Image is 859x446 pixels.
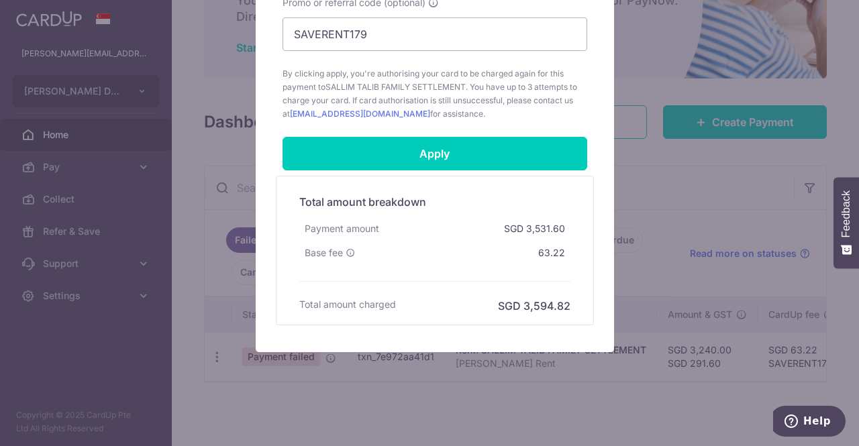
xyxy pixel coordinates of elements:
[325,82,466,92] span: SALLIM TALIB FAMILY SETTLEMENT
[299,194,570,210] h5: Total amount breakdown
[299,217,385,241] div: Payment amount
[498,298,570,314] h6: SGD 3,594.82
[533,241,570,265] div: 63.22
[499,217,570,241] div: SGD 3,531.60
[833,177,859,268] button: Feedback - Show survey
[290,109,430,119] a: [EMAIL_ADDRESS][DOMAIN_NAME]
[305,246,343,260] span: Base fee
[283,137,587,170] input: Apply
[840,190,852,237] span: Feedback
[283,67,587,121] span: By clicking apply, you're authorising your card to be charged again for this payment to . You hav...
[299,298,396,311] h6: Total amount charged
[773,406,846,439] iframe: Opens a widget where you can find more information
